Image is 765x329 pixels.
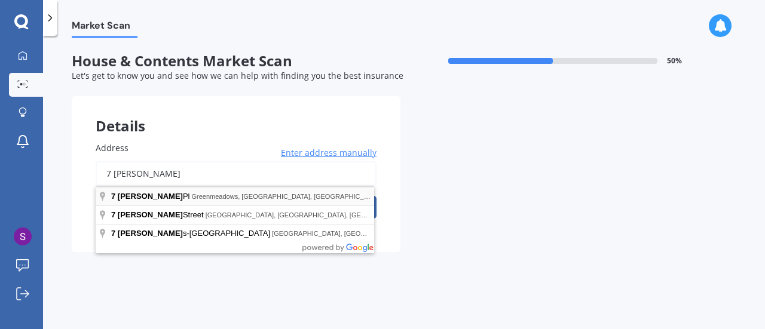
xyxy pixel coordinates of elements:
span: [GEOGRAPHIC_DATA], [GEOGRAPHIC_DATA], [GEOGRAPHIC_DATA] [206,211,418,219]
div: Details [72,96,400,132]
span: House & Contents Market Scan [72,53,400,70]
span: Address [96,142,128,153]
span: 7 [PERSON_NAME] [111,229,183,238]
span: 7 [111,192,115,201]
span: s-[GEOGRAPHIC_DATA] [111,229,272,238]
span: 7 [111,210,115,219]
span: [PERSON_NAME] [118,210,183,219]
input: Enter address [96,161,377,186]
span: [PERSON_NAME] [118,192,183,201]
span: Greenmeadows, [GEOGRAPHIC_DATA], [GEOGRAPHIC_DATA] [192,193,382,200]
img: ACg8ocJkkghhG5SJE-IASxucbgjpgMO6yTT_JeoKyRqaA4bcgZgw4A=s96-c [14,227,32,245]
span: Enter address manually [281,147,377,159]
span: [GEOGRAPHIC_DATA], [GEOGRAPHIC_DATA] [272,230,412,237]
span: Street [111,210,206,219]
span: Market Scan [72,20,137,36]
span: 50 % [667,57,682,65]
span: Pl [111,192,192,201]
span: Let's get to know you and see how we can help with finding you the best insurance [72,70,403,81]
